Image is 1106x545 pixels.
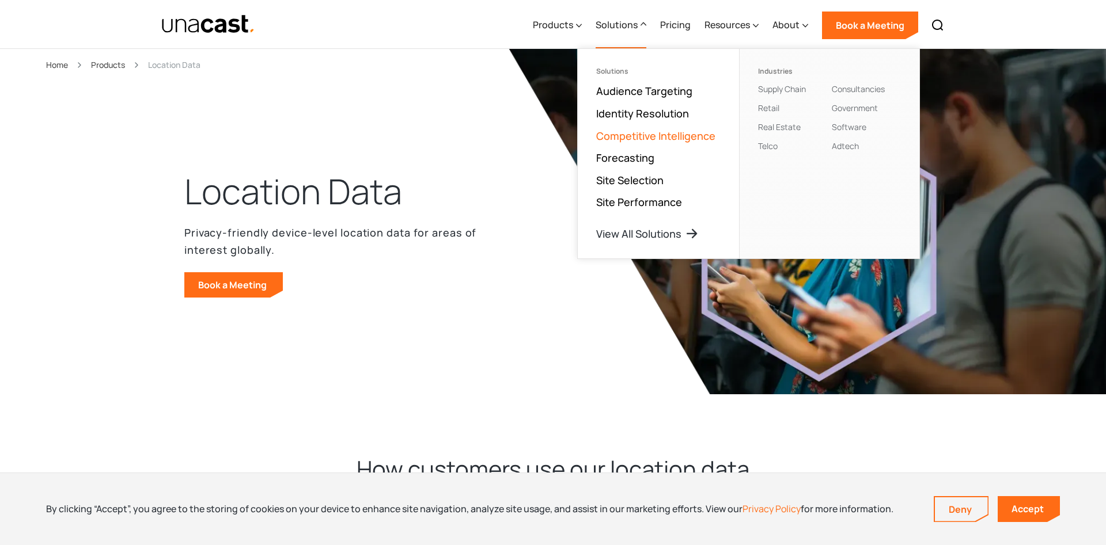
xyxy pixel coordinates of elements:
[184,272,283,298] a: Book a Meeting
[533,2,582,49] div: Products
[832,83,885,94] a: Consultancies
[596,195,682,209] a: Site Performance
[161,14,255,35] img: Unacast text logo
[832,121,866,132] a: Software
[596,2,646,49] div: Solutions
[161,14,255,35] a: home
[832,102,878,113] a: Government
[596,129,715,143] a: Competitive Intelligence
[660,2,691,49] a: Pricing
[357,454,749,484] h2: How customers use our location data
[148,58,200,71] div: Location Data
[704,18,750,32] div: Resources
[596,151,654,165] a: Forecasting
[596,227,699,241] a: View All Solutions
[822,12,918,39] a: Book a Meeting
[743,502,801,515] a: Privacy Policy
[577,48,920,259] nav: Solutions
[596,84,692,98] a: Audience Targeting
[596,173,664,187] a: Site Selection
[596,18,638,32] div: Solutions
[931,18,945,32] img: Search icon
[46,502,893,515] div: By clicking “Accept”, you agree to the storing of cookies on your device to enhance site navigati...
[772,2,808,49] div: About
[596,106,689,120] a: Identity Resolution
[758,102,779,113] a: Retail
[832,140,859,151] a: Adtech
[91,58,125,71] a: Products
[533,18,573,32] div: Products
[46,58,68,71] a: Home
[704,2,759,49] div: Resources
[935,497,988,521] a: Deny
[758,83,806,94] a: Supply Chain
[772,18,800,32] div: About
[184,224,484,258] p: Privacy-friendly device-level location data for areas of interest globally.
[596,67,721,75] div: Solutions
[758,140,778,151] a: Telco
[758,121,801,132] a: Real Estate
[998,496,1060,522] a: Accept
[758,67,827,75] div: Industries
[184,169,402,215] h1: Location Data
